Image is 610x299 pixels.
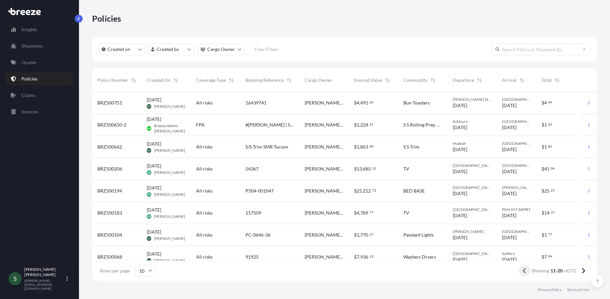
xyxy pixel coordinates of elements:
[403,232,434,238] span: Pendant Lights
[372,189,376,192] span: 72
[362,189,363,193] span: ,
[544,211,549,215] span: 14
[453,168,467,175] span: [DATE]
[547,101,548,103] span: .
[429,76,437,84] button: Sort
[542,255,544,259] span: $
[371,189,372,192] span: .
[453,141,492,146] span: Hialeah
[97,232,122,238] span: BRZ500104
[369,233,373,236] span: 37
[475,76,483,84] button: Sort
[371,167,372,170] span: .
[403,188,425,194] span: BED BASE
[542,101,544,105] span: $
[21,108,38,115] p: Invoices
[542,167,544,171] span: $
[108,46,130,53] p: Created on
[542,189,544,193] span: $
[154,170,185,175] span: [PERSON_NAME]
[502,141,531,146] span: [GEOGRAPHIC_DATA]
[502,234,517,241] span: [DATE]
[97,210,122,216] span: BRZ500183
[6,72,73,85] a: Policies
[245,77,284,83] span: Booking Reference
[567,287,589,292] a: Terms of Use
[24,279,65,290] p: [PERSON_NAME][EMAIL_ADDRESS][DOMAIN_NAME]
[453,234,467,241] span: [DATE]
[354,167,357,171] span: $
[502,77,517,83] span: Arrival
[6,39,73,53] a: Shipments
[354,123,357,127] span: $
[157,46,179,53] p: Created by
[357,189,362,193] span: 25
[542,233,544,237] span: $
[6,23,73,36] a: Insights
[359,145,360,149] span: ,
[453,229,492,234] span: [PERSON_NAME]
[453,207,492,212] span: [GEOGRAPHIC_DATA]
[245,144,288,150] span: S/S Trim SMR Tucson
[564,267,576,274] span: of 271
[99,43,145,55] button: createdOn Filter options
[21,59,36,66] p: Quotes
[551,211,555,214] span: 37
[154,236,185,241] span: [PERSON_NAME]
[196,232,213,238] span: All risks
[196,188,213,194] span: All risks
[245,166,259,172] span: 54367
[305,188,343,194] span: [PERSON_NAME] Logistics
[305,100,343,106] span: [PERSON_NAME] Logistics
[92,13,121,24] p: Policies
[285,76,293,84] button: Sort
[245,232,270,238] span: PC-0646-36
[359,255,360,259] span: ,
[305,122,343,128] span: [PERSON_NAME] Logistics
[97,122,126,128] span: BRZ500650-2
[403,166,409,172] span: TV
[245,188,274,194] span: P504-001047
[553,76,561,84] button: Sort
[354,211,357,215] span: $
[97,254,122,260] span: BRZ500068
[154,192,185,197] span: [PERSON_NAME]
[360,233,368,237] span: 770
[544,123,547,127] span: 1
[403,122,442,128] span: S S Rolling Prep Cart
[130,76,138,84] button: Sort
[372,167,376,170] span: 52
[403,100,430,106] span: Bun Toasters
[354,145,357,149] span: $
[154,214,185,219] span: [PERSON_NAME]
[369,101,373,103] span: 06
[147,169,151,176] span: VR
[551,167,555,170] span: 06
[13,275,17,282] span: S
[403,254,436,260] span: Washers Dryers
[550,267,563,274] span: 11-20
[305,144,343,150] span: [PERSON_NAME] Logistics
[544,145,547,149] span: 1
[547,233,548,236] span: .
[21,76,38,82] p: Policies
[154,258,185,263] span: [PERSON_NAME]
[172,76,180,84] button: Sort
[550,211,550,214] span: .
[363,167,371,171] span: 685
[145,125,153,132] span: BAMR
[147,207,161,213] span: [DATE]
[544,189,549,193] span: 25
[360,101,368,105] span: 491
[357,145,359,149] span: 1
[147,103,151,110] span: SM
[245,100,267,106] span: 16439741
[548,145,552,148] span: 86
[354,255,357,259] span: $
[147,116,161,123] span: [DATE]
[369,123,373,126] span: 21
[502,256,517,263] span: [DATE]
[21,26,37,33] p: Insights
[453,163,492,168] span: [GEOGRAPHIC_DATA]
